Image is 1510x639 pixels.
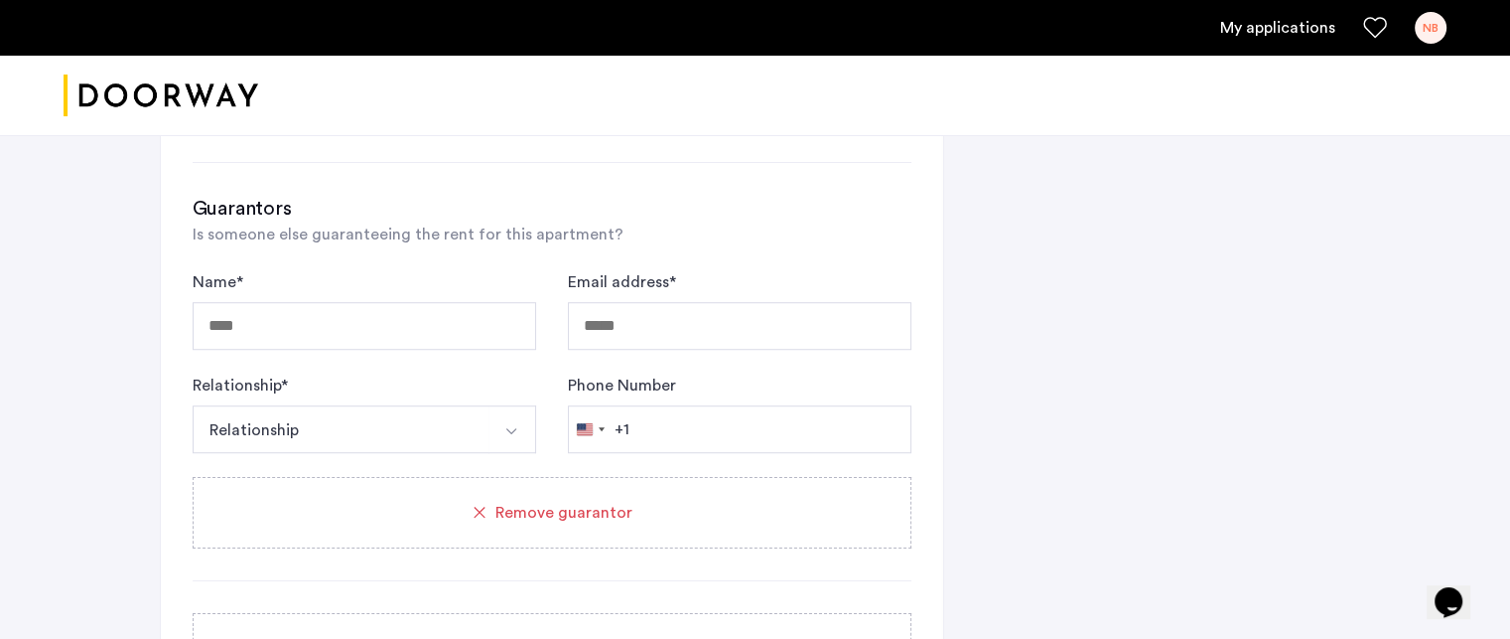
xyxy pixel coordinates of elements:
a: Favorites [1363,16,1387,40]
label: Relationship * [193,374,288,398]
span: Is someone else guaranteeing the rent for this apartment? [193,227,623,242]
label: Phone Number [568,374,676,398]
span: Remove guarantor [495,501,632,525]
div: +1 [615,417,629,441]
button: Select option [488,405,536,453]
a: My application [1220,16,1335,40]
button: Select option [193,405,489,453]
h3: Guarantors [193,195,911,223]
button: Selected country [569,406,629,452]
a: Cazamio logo [64,59,258,133]
img: arrow [503,423,519,439]
iframe: chat widget [1427,559,1490,619]
label: Email address * [568,270,676,294]
div: NB [1415,12,1446,44]
img: logo [64,59,258,133]
label: Name * [193,270,243,294]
